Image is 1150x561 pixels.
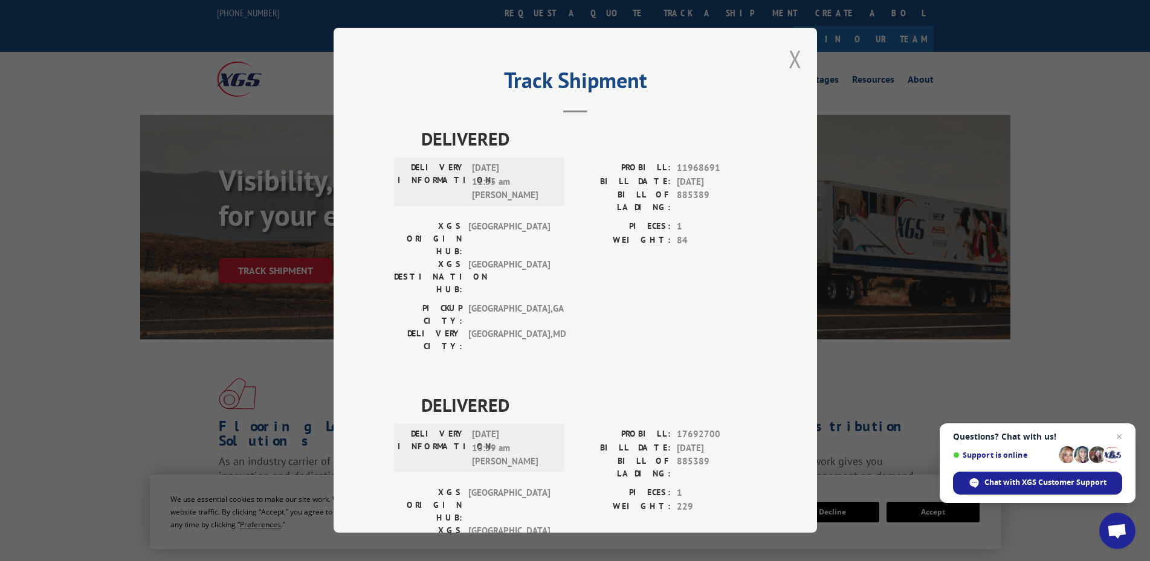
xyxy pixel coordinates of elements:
label: BILL OF LADING: [575,455,671,481]
span: Chat with XGS Customer Support [984,477,1106,488]
span: DELIVERED [421,126,757,153]
h2: Track Shipment [394,72,757,95]
span: 17692700 [677,428,757,442]
label: PROBILL: [575,162,671,176]
span: [DATE] [677,175,757,189]
span: [GEOGRAPHIC_DATA] [468,258,550,297]
span: 84 [677,234,757,248]
span: Close chat [1112,429,1126,444]
div: Open chat [1099,513,1135,549]
span: [DATE] 10:59 am [PERSON_NAME] [472,428,554,469]
label: DELIVERY INFORMATION: [398,428,466,469]
span: [GEOGRAPHIC_DATA] [468,220,550,258]
label: PICKUP CITY: [394,303,462,328]
label: BILL OF LADING: [575,189,671,214]
label: WEIGHT: [575,500,671,514]
label: XGS ORIGIN HUB: [394,487,462,525]
span: 885389 [677,189,757,214]
span: Questions? Chat with us! [953,432,1122,441]
label: DELIVERY CITY: [394,328,462,353]
span: [GEOGRAPHIC_DATA] , GA [468,303,550,328]
span: [DATE] 11:35 am [PERSON_NAME] [472,162,554,203]
label: XGS DESTINATION HUB: [394,258,462,297]
span: [GEOGRAPHIC_DATA] , MD [468,328,550,353]
span: 1 [677,487,757,501]
span: 1 [677,220,757,234]
div: Chat with XGS Customer Support [953,472,1122,495]
label: PIECES: [575,220,671,234]
label: PROBILL: [575,428,671,442]
span: DELIVERED [421,392,757,419]
span: [GEOGRAPHIC_DATA] [468,487,550,525]
span: [DATE] [677,441,757,455]
span: 229 [677,500,757,514]
label: XGS ORIGIN HUB: [394,220,462,258]
label: WEIGHT: [575,234,671,248]
button: Close modal [789,43,802,75]
label: BILL DATE: [575,175,671,189]
span: Support is online [953,450,1055,460]
label: PIECES: [575,487,671,501]
label: BILL DATE: [575,441,671,455]
label: DELIVERY INFORMATION: [398,162,466,203]
span: 885389 [677,455,757,481]
span: 11968691 [677,162,757,176]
